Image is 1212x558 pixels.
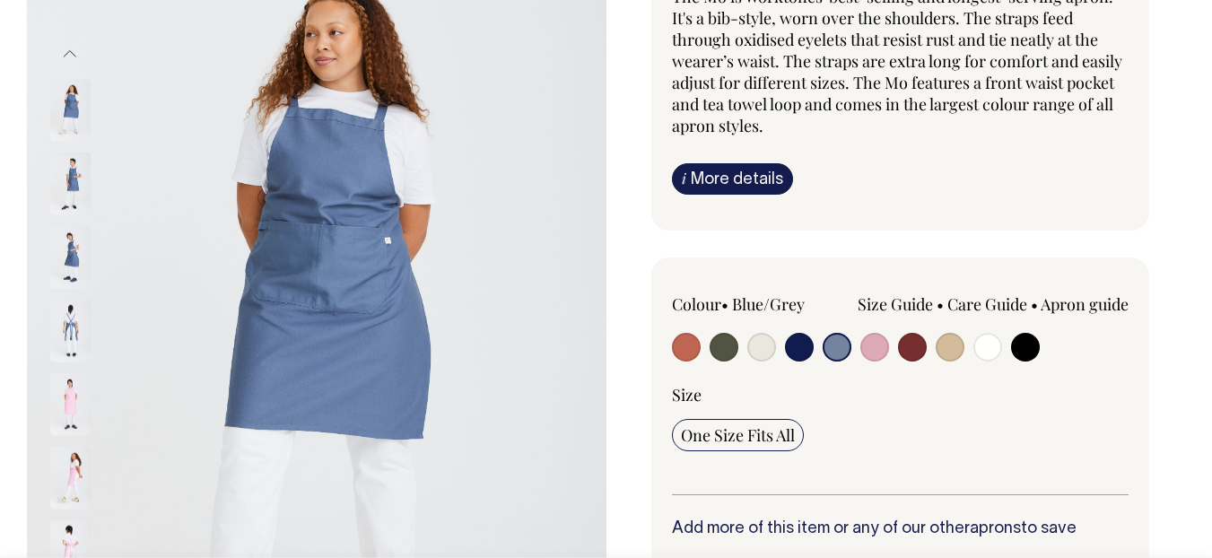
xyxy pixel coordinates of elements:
img: blue/grey [50,300,91,362]
a: iMore details [672,163,793,195]
img: blue/grey [50,153,91,215]
span: i [682,169,686,187]
img: pink [50,447,91,510]
img: blue/grey [50,226,91,289]
a: Size Guide [858,293,933,315]
span: • [1031,293,1038,315]
label: Blue/Grey [732,293,805,315]
div: Size [672,384,1129,405]
a: Care Guide [947,293,1027,315]
img: pink [50,373,91,436]
h6: Add more of this item or any of our other to save [672,520,1129,538]
button: Previous [57,33,83,74]
span: One Size Fits All [681,424,795,446]
input: One Size Fits All [672,419,804,451]
a: Apron guide [1041,293,1129,315]
span: • [721,293,728,315]
div: Colour [672,293,855,315]
a: aprons [970,521,1021,536]
img: blue/grey [50,79,91,142]
span: • [937,293,944,315]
